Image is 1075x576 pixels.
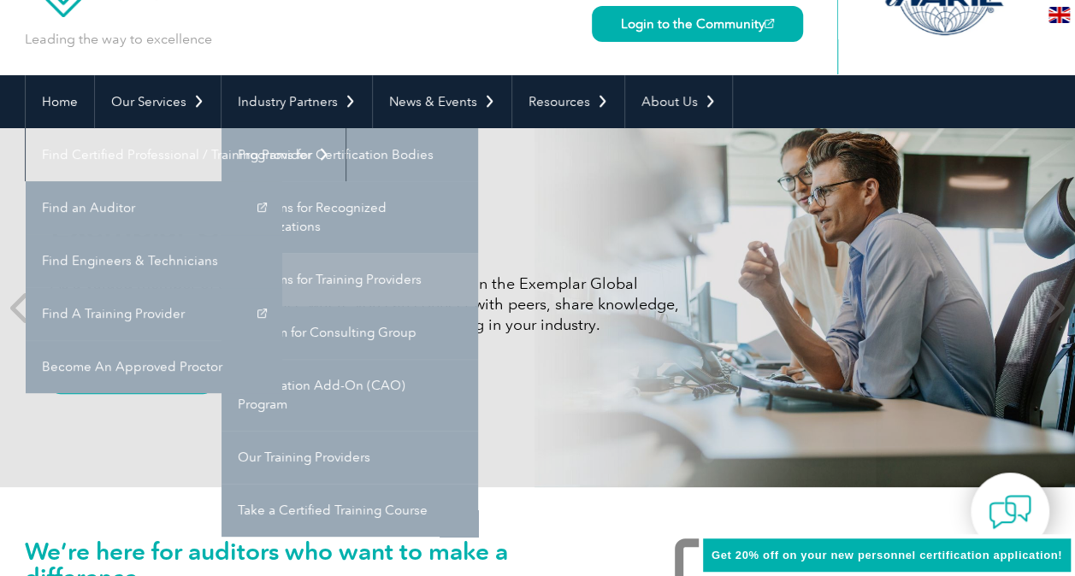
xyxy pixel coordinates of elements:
a: Home [26,75,94,128]
a: Find Certified Professional / Training Provider [26,128,346,181]
span: Get 20% off on your new personnel certification application! [712,549,1062,561]
a: Certification Add-On (CAO) Program [221,359,478,431]
a: Login to the Community [592,6,803,42]
a: Programs for Training Providers [221,253,478,306]
a: Find A Training Provider [26,287,282,340]
a: Programs for Recognized Organizations [221,181,478,253]
img: open_square.png [765,19,774,28]
a: Our Training Providers [221,431,478,484]
img: contact-chat.png [989,491,1031,533]
a: Find an Auditor [26,181,282,234]
a: Program for Consulting Group [221,306,478,359]
a: Become An Approved Proctor [26,340,282,393]
a: About Us [625,75,732,128]
img: en [1048,7,1070,23]
p: Leading the way to excellence [25,30,212,49]
a: Take a Certified Training Course [221,484,478,537]
a: Programs for Certification Bodies [221,128,478,181]
a: News & Events [373,75,511,128]
a: Resources [512,75,624,128]
a: Our Services [95,75,221,128]
a: Industry Partners [221,75,372,128]
a: Find Engineers & Technicians [26,234,282,287]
